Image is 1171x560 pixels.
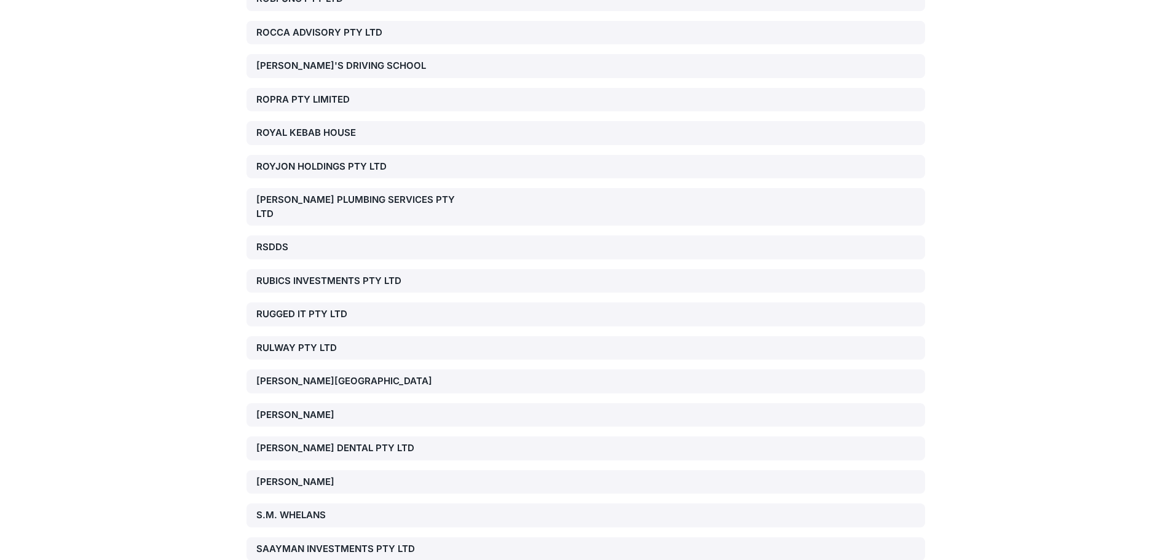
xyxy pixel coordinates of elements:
[246,470,925,494] a: [PERSON_NAME]
[256,26,473,40] div: ROCCA ADVISORY PTY LTD
[256,93,473,107] div: ROPRA PTY LIMITED
[246,302,925,326] a: RUGGED IT PTY LTD
[246,436,925,460] a: [PERSON_NAME] DENTAL PTY LTD
[256,374,473,388] div: [PERSON_NAME][GEOGRAPHIC_DATA]
[246,336,925,360] a: RULWAY PTY LTD
[256,240,473,254] div: RSDDS
[256,542,473,556] div: SAAYMAN INVESTMENTS PTY LTD
[256,475,473,489] div: [PERSON_NAME]
[256,59,473,73] div: [PERSON_NAME]'S DRIVING SCHOOL
[246,188,925,226] a: [PERSON_NAME] PLUMBING SERVICES PTY LTD
[256,341,473,355] div: RULWAY PTY LTD
[256,126,473,140] div: ROYAL KEBAB HOUSE
[256,408,473,422] div: [PERSON_NAME]
[246,88,925,112] a: ROPRA PTY LIMITED
[246,155,925,179] a: ROYJON HOLDINGS PTY LTD
[256,160,473,174] div: ROYJON HOLDINGS PTY LTD
[246,403,925,427] a: [PERSON_NAME]
[246,121,925,145] a: ROYAL KEBAB HOUSE
[256,441,473,455] div: [PERSON_NAME] DENTAL PTY LTD
[256,193,473,221] div: [PERSON_NAME] PLUMBING SERVICES PTY LTD
[246,21,925,45] a: ROCCA ADVISORY PTY LTD
[246,503,925,527] a: S.M. WHELANS
[246,269,925,293] a: RUBICS INVESTMENTS PTY LTD
[256,307,473,321] div: RUGGED IT PTY LTD
[246,235,925,259] a: RSDDS
[246,369,925,393] a: [PERSON_NAME][GEOGRAPHIC_DATA]
[256,274,473,288] div: RUBICS INVESTMENTS PTY LTD
[246,54,925,78] a: [PERSON_NAME]'S DRIVING SCHOOL
[256,508,473,523] div: S.M. WHELANS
